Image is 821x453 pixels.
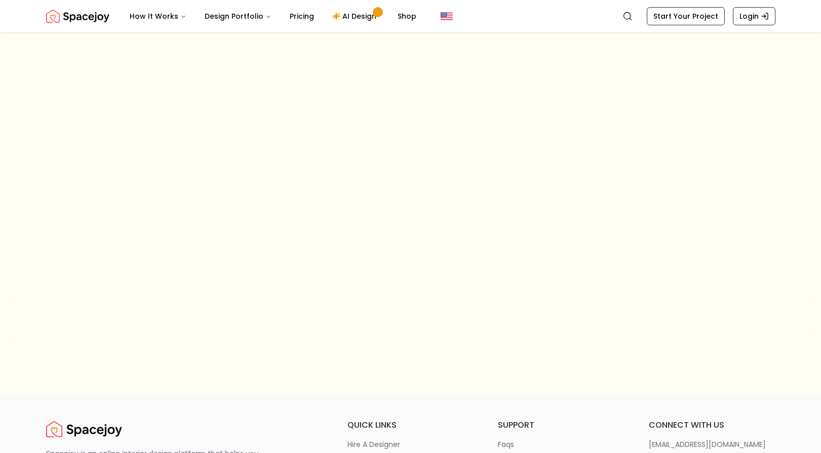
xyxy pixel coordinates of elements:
h6: support [498,419,624,431]
p: faqs [498,439,514,449]
button: Design Portfolio [197,6,280,26]
p: [EMAIL_ADDRESS][DOMAIN_NAME] [649,439,766,449]
p: hire a designer [347,439,400,449]
a: Shop [389,6,424,26]
a: Spacejoy [46,6,109,26]
h6: quick links [347,419,474,431]
a: Pricing [282,6,322,26]
h6: connect with us [649,419,775,431]
a: Login [733,7,775,25]
nav: Main [122,6,424,26]
img: Spacejoy Logo [46,6,109,26]
a: hire a designer [347,439,474,449]
a: Start Your Project [647,7,725,25]
img: Spacejoy Logo [46,419,122,439]
a: AI Design [324,6,387,26]
a: [EMAIL_ADDRESS][DOMAIN_NAME] [649,439,775,449]
a: faqs [498,439,624,449]
a: Spacejoy [46,419,122,439]
button: How It Works [122,6,194,26]
img: United States [441,10,453,22]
